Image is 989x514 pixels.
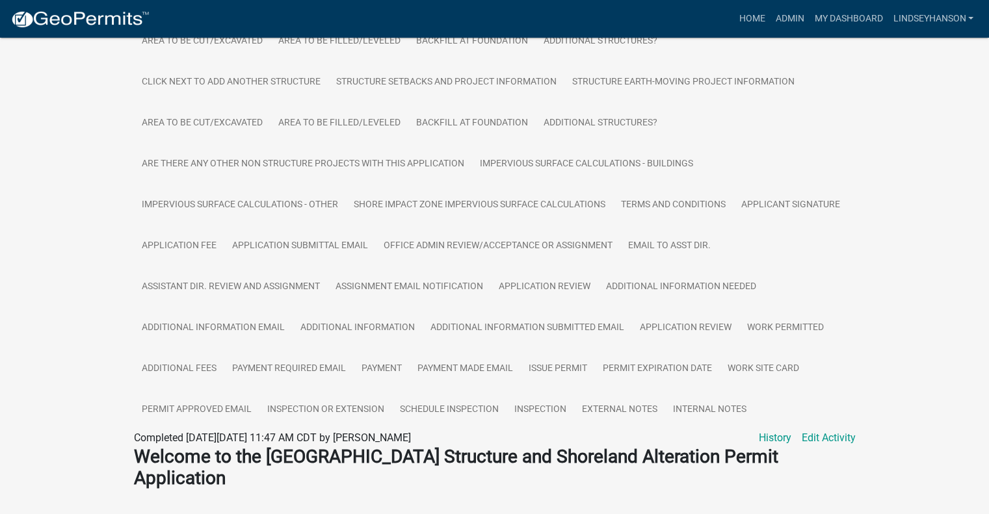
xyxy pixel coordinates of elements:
[423,307,632,349] a: Additional Information Submitted Email
[564,62,802,103] a: Structure Earth-Moving Project Information
[472,144,701,185] a: Impervious Surface Calculations - Buildings
[134,225,224,267] a: Application Fee
[809,6,888,31] a: My Dashboard
[536,103,665,144] a: Additional Structures?
[536,21,665,62] a: Additional Structures?
[665,389,754,431] a: Internal Notes
[134,348,224,390] a: Additional Fees
[408,21,536,62] a: Backfill at foundation
[270,103,408,144] a: Area to be Filled/Leveled
[632,307,739,349] a: Application Review
[134,103,270,144] a: Area to be Cut/Excavated
[224,225,376,267] a: Application Submittal Email
[134,144,472,185] a: Are there any other non structure projects with this application
[888,6,979,31] a: Lindseyhanson
[521,348,595,390] a: Issue Permit
[408,103,536,144] a: Backfill at foundation
[720,348,807,390] a: Work Site Card
[392,389,507,431] a: Schedule Inspection
[491,266,598,308] a: Application Review
[613,185,733,226] a: Terms and Conditions
[759,430,791,446] a: History
[620,225,719,267] a: Email to Asst Dir.
[134,446,778,489] strong: Welcome to the [GEOGRAPHIC_DATA] Structure and Shoreland Alteration Permit Application
[134,431,411,444] span: Completed [DATE][DATE] 11:47 AM CDT by [PERSON_NAME]
[770,6,809,31] a: Admin
[507,389,574,431] a: Inspection
[224,348,354,390] a: Payment Required Email
[328,266,491,308] a: Assignment Email Notification
[376,225,620,267] a: Office Admin Review/Acceptance or Assignment
[134,307,293,349] a: Additional Information Email
[733,6,770,31] a: Home
[134,185,346,226] a: Impervious Surface Calculations - Other
[598,266,764,308] a: Additional Information Needed
[802,430,856,446] a: Edit Activity
[410,348,521,390] a: Payment Made Email
[270,21,408,62] a: Area to be Filled/Leveled
[739,307,832,349] a: Work Permitted
[259,389,392,431] a: Inspection or Extension
[134,266,328,308] a: Assistant Dir. Review and Assignment
[293,307,423,349] a: Additional Information
[574,389,665,431] a: External Notes
[346,185,613,226] a: Shore Impact Zone Impervious Surface Calculations
[595,348,720,390] a: Permit Expiration Date
[354,348,410,390] a: Payment
[134,62,328,103] a: Click Next to add another structure
[328,62,564,103] a: Structure Setbacks and project information
[134,389,259,431] a: Permit Approved Email
[134,21,270,62] a: Area to be Cut/Excavated
[733,185,848,226] a: Applicant Signature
